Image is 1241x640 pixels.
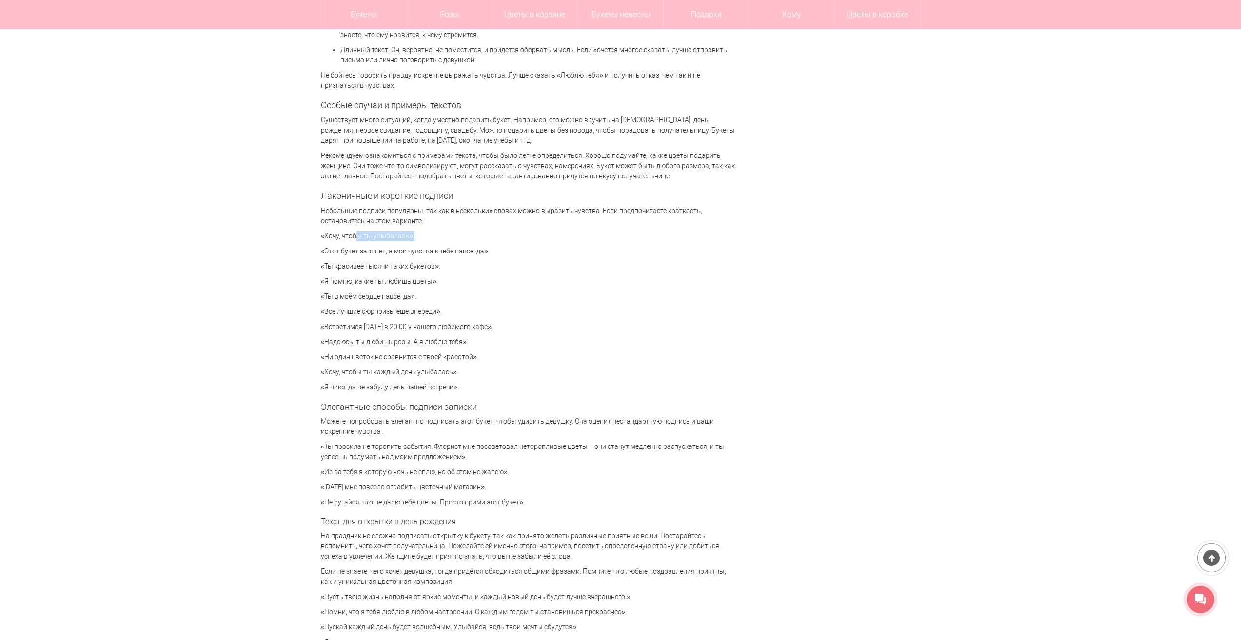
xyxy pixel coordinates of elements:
p: Если не знаете, чего хочет девушка, тогда придётся обходиться общими фразами. Помните, что любые ... [321,566,735,587]
p: «Хочу, чтобы ты каждый день улыбалась». [321,367,735,377]
p: Небольшие подписи популярны, так как в нескольких словах можно выразить чувства. Если предпочитае... [321,206,735,226]
p: «Помни, что я тебя люблю в любом настроении. С каждым годом ты становишься прекраснее». [321,607,735,617]
p: «Хочу, чтобы ты улыбалась». [321,231,735,241]
p: Рекомендуем ознакомиться с примерами текста, чтобы было легче определиться. Хорошо подумайте, как... [321,151,735,181]
p: Не бойтесь говорить правду, искренне выражать чувства. Лучше сказать «Люблю тебя» и получить отка... [321,70,735,91]
p: «Не ругайся, что не дарю тебе цветы. Просто прими этот букет». [321,497,735,507]
p: «Встретимся [DATE] в 20:00 у нашего любимого кафе». [321,322,735,332]
p: «Пускай каждый день будет волшебным. Улыбайся, ведь твои мечты сбудутся». [321,622,735,632]
p: «Я помню, какие ты любишь цветы». [321,276,735,287]
p: «Этот букет завянет, а мои чувства к тебе навсегда». [321,246,735,256]
p: «Надеюсь, ты любишь розы. А я люблю тебя». [321,337,735,347]
h2: Элегантные способы подписи записки [321,402,735,412]
p: «Пусть твою жизнь наполняют яркие моменты, и каждый новый день будет лучше вчерашнего!» [321,592,735,602]
p: «Все лучшие сюрпризы ещё впереди». [321,307,735,317]
p: Длинный текст. Он, вероятно, не поместится, и придется оборвать мысль. Если хочется многое сказат... [340,45,735,65]
h2: Особые случаи и примеры текстов [321,100,735,110]
h2: Лаконичные и короткие подписи [321,191,735,201]
p: «Из-за тебя я которую ночь не сплю, но об этом не жалею». [321,467,735,477]
h3: Текст для открытки в день рождения [321,517,735,526]
p: «Ты в моём сердце навсегда». [321,291,735,302]
p: Можете попробовать элегантно подписать этот букет, чтобы удивить девушку. Она оценит нестандартну... [321,416,735,437]
p: «Ты красивее тысячи таких букетов». [321,261,735,272]
p: «Я никогда не забуду день нашей встречи». [321,382,735,392]
p: «Ни один цветок не сравнится с твоей красотой». [321,352,735,362]
p: На праздник не сложно подписать открытку к букету, так как принято желать различные приятные вещи... [321,531,735,562]
p: Банальные вещи. Например, не удивляют фразы с пожеланием здоровья и денег. Чем ближе человек, тем... [340,19,735,40]
p: «[DATE] мне повезло ограбить цветочный магазин». [321,482,735,492]
p: «Ты просила не торопить события. Флорист мне посоветовал неторопливые цветы – они станут медленно... [321,442,735,462]
p: Существует много ситуаций, когда уместно подарить букет. Например, его можно вручить на [DEMOGRAP... [321,115,735,146]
